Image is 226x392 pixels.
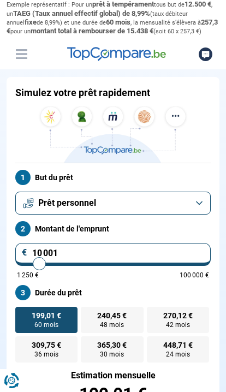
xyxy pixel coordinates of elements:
span: Prêt personnel [38,197,96,209]
span: 270,12 € [163,312,193,319]
span: 60 mois [106,18,130,26]
img: TopCompare [67,47,166,61]
span: 36 mois [34,351,58,358]
span: TAEG (Taux annuel effectif global) de 8,99% [13,9,150,17]
img: TopCompare.be [37,106,189,163]
label: Montant de l'emprunt [15,221,211,236]
span: 240,45 € [97,312,127,319]
label: Durée du prêt [15,285,211,300]
button: Prêt personnel [15,192,211,215]
span: € [22,248,27,257]
button: Menu [13,46,29,62]
span: 42 mois [166,322,190,328]
span: 257,3 € [7,18,218,35]
span: fixe [25,18,37,26]
div: Estimation mensuelle [15,371,211,380]
span: 30 mois [100,351,124,358]
span: 309,75 € [32,341,61,349]
h1: Simulez votre prêt rapidement [15,87,150,99]
span: montant total à rembourser de 15.438 € [31,27,153,35]
span: 100 000 € [180,272,209,278]
span: 365,30 € [97,341,127,349]
span: 199,01 € [32,312,61,319]
span: 60 mois [34,322,58,328]
label: But du prêt [15,170,211,185]
span: 1 250 € [17,272,39,278]
span: 48 mois [100,322,124,328]
span: 24 mois [166,351,190,358]
span: 448,71 € [163,341,193,349]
